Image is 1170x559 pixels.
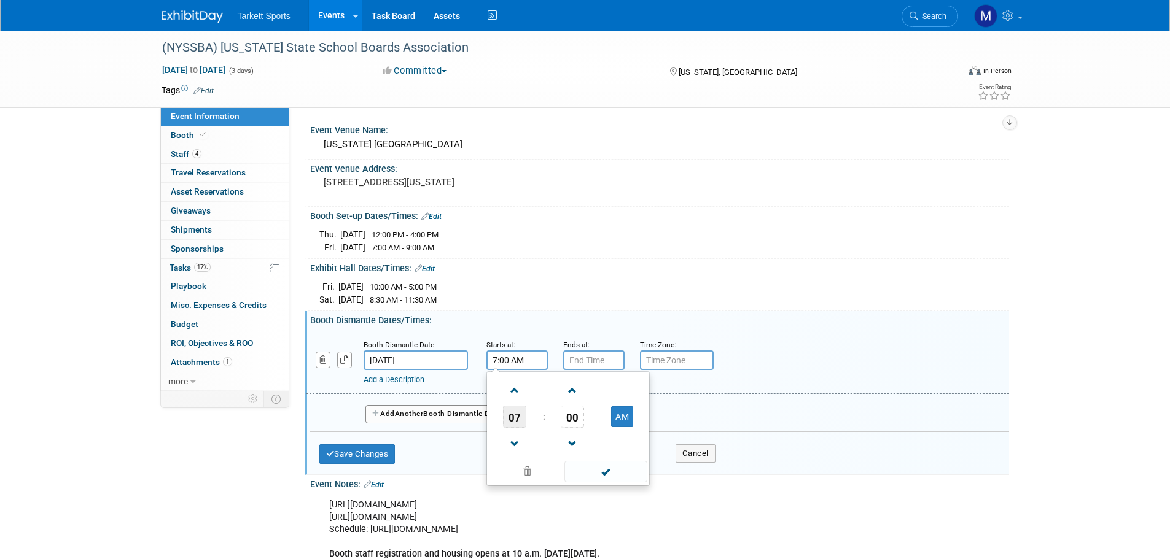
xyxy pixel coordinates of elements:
a: Edit [193,87,214,95]
div: Event Notes: [310,475,1009,491]
a: Edit [364,480,384,489]
a: Budget [161,315,289,334]
span: Misc. Expenses & Credits [171,300,267,310]
small: Time Zone: [640,341,676,349]
a: Search [902,6,958,27]
span: more [168,376,188,386]
span: Budget [171,319,198,329]
span: 8:30 AM - 11:30 AM [370,295,437,304]
span: Giveaways [171,206,211,215]
a: ROI, Objectives & ROO [161,334,289,353]
img: Mathieu Martel [974,4,997,28]
a: Clear selection [489,463,566,480]
a: Shipments [161,221,289,239]
span: 4 [192,149,201,158]
div: Event Format [886,64,1012,82]
div: Booth Dismantle Dates/Times: [310,311,1009,326]
span: Event Information [171,111,240,121]
td: Sat. [319,293,338,306]
span: 12:00 PM - 4:00 PM [372,230,439,239]
input: End Time [563,350,625,370]
a: Done [563,464,648,481]
span: [US_STATE], [GEOGRAPHIC_DATA] [679,67,797,77]
button: Committed [378,64,451,77]
td: [DATE] [338,280,364,293]
a: Asset Reservations [161,183,289,201]
small: Booth Dismantle Date: [364,341,436,349]
span: ROI, Objectives & ROO [171,338,253,348]
button: AddAnotherBooth Dismantle Date [365,405,508,423]
div: In-Person [983,66,1012,75]
span: Another [395,409,424,418]
span: 10:00 AM - 5:00 PM [370,282,437,291]
button: AM [611,406,633,427]
td: [DATE] [340,241,365,254]
div: (NYSSBA) [US_STATE] State School Boards Association [158,37,940,59]
a: Tasks17% [161,259,289,277]
span: Attachments [171,357,232,367]
span: to [188,65,200,75]
pre: [STREET_ADDRESS][US_STATE] [324,177,588,188]
span: Staff [171,149,201,159]
span: [DATE] [DATE] [162,64,226,75]
span: Search [918,12,946,21]
div: Event Rating [978,84,1011,90]
td: : [540,406,547,428]
a: Booth [161,126,289,145]
td: [DATE] [338,293,364,306]
span: Booth [171,130,208,140]
td: Tags [162,84,214,96]
span: Pick Minute [561,406,584,428]
span: (3 days) [228,67,254,75]
a: Edit [421,212,442,221]
td: Personalize Event Tab Strip [243,391,264,407]
td: Thu. [319,228,340,241]
a: Staff4 [161,145,289,164]
i: Booth reservation complete [200,131,206,138]
span: 7:00 AM - 9:00 AM [372,243,434,252]
a: Event Information [161,107,289,126]
a: Increment Hour [503,374,526,406]
td: Toggle Event Tabs [263,391,289,407]
span: Pick Hour [503,406,526,428]
a: Attachments1 [161,353,289,372]
a: Misc. Expenses & Credits [161,296,289,315]
span: Tarkett Sports [238,11,291,21]
a: Increment Minute [561,374,584,406]
input: Start Time [486,350,548,370]
span: Tasks [170,263,211,272]
div: Booth Set-up Dates/Times: [310,207,1009,223]
small: Starts at: [486,341,515,349]
div: Event Venue Name: [310,121,1009,136]
div: Exhibit Hall Dates/Times: [310,259,1009,275]
img: ExhibitDay [162,10,223,23]
td: Fri. [319,280,338,293]
button: Save Changes [319,444,396,464]
div: Event Venue Address: [310,160,1009,175]
span: 1 [223,357,232,366]
div: [US_STATE] [GEOGRAPHIC_DATA] [319,135,1000,154]
a: Decrement Minute [561,428,584,459]
span: Travel Reservations [171,168,246,177]
span: 17% [194,263,211,272]
a: Sponsorships [161,240,289,258]
span: Playbook [171,281,206,291]
a: Giveaways [161,202,289,220]
small: Ends at: [563,341,590,349]
button: Cancel [676,444,716,463]
a: Add a Description [364,375,424,384]
span: Shipments [171,225,212,234]
a: Playbook [161,277,289,296]
b: Booth staff registration and housing opens at 10 a.m. [DATE][DATE]. [329,549,599,559]
span: Sponsorships [171,244,224,253]
td: Fri. [319,241,340,254]
a: Travel Reservations [161,164,289,182]
a: Decrement Hour [503,428,526,459]
input: Time Zone [640,350,714,370]
a: Edit [415,264,435,273]
img: Format-Inperson.png [969,66,981,75]
input: Date [364,350,468,370]
a: more [161,372,289,391]
span: Asset Reservations [171,187,244,196]
td: [DATE] [340,228,365,241]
